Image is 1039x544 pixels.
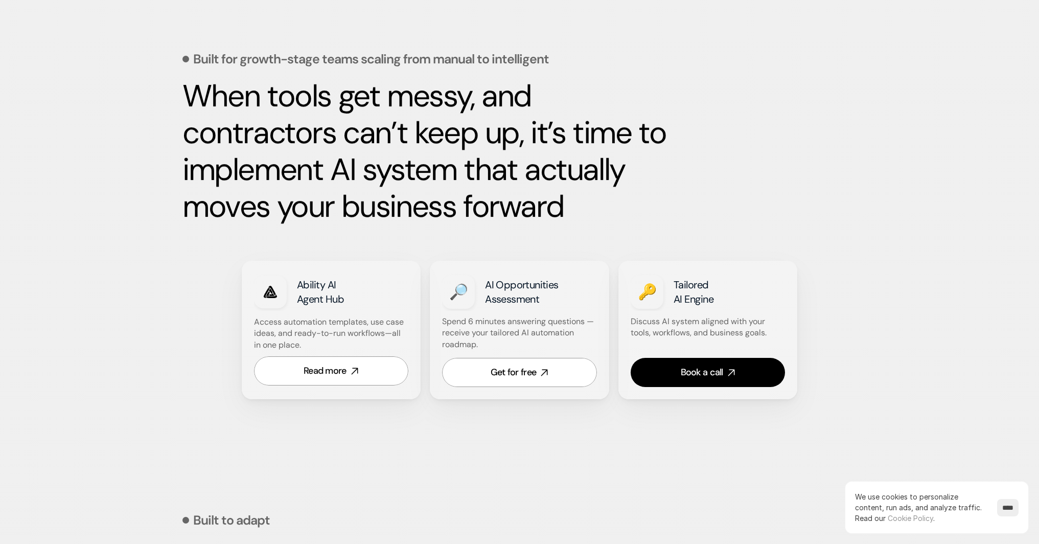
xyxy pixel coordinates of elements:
[442,358,597,387] a: Get for free
[888,514,933,523] a: Cookie Policy
[631,358,786,387] a: Book a call
[638,281,657,303] h3: 🔑
[254,356,409,386] a: Read more
[442,316,596,350] strong: Spend 6 minutes answering questions — receive your tailored AI automation roadmap.
[297,278,344,306] strong: Ability AI Agent Hub
[193,514,270,527] p: Built to adapt
[304,365,347,377] div: Read more
[182,76,673,226] strong: When tools get messy, and contractors can’t keep up, it’s time to implement AI system that actual...
[193,53,549,65] p: Built for growth-stage teams scaling from manual to intelligent
[449,281,468,303] h3: 🔎
[855,514,935,523] span: Read our .
[681,366,723,379] div: Book a call
[674,292,714,306] strong: AI Engine
[485,278,561,306] strong: AI Opportunities Assessment
[631,316,784,339] p: Discuss AI system aligned with your tools, workflows, and business goals.
[491,366,536,379] div: Get for free
[674,278,709,291] strong: Tailored
[254,316,407,351] p: Access automation templates, use case ideas, and ready-to-run workflows—all in one place.
[855,491,987,524] p: We use cookies to personalize content, run ads, and analyze traffic.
